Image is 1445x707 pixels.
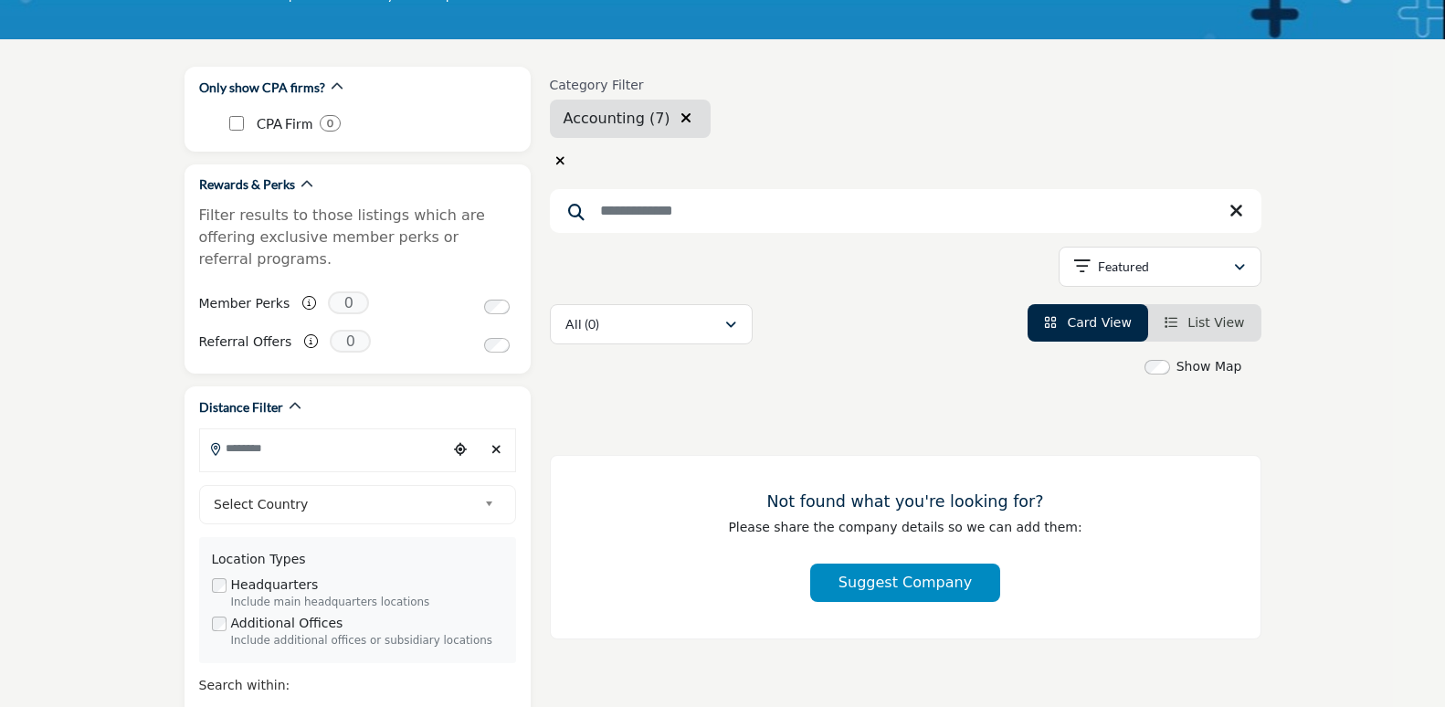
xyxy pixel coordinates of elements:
h3: Not found what you're looking for? [587,492,1224,512]
span: List View [1187,315,1244,330]
span: 0 [330,330,371,353]
b: 0 [327,117,333,130]
div: Choose your current location [447,430,474,470]
i: Clear search location [555,154,565,167]
a: View Card [1044,315,1132,330]
p: CPA Firm: CPA Firm [257,113,312,134]
p: All (0) [565,315,599,333]
span: 0 [328,291,369,314]
div: Clear search location [483,430,511,470]
span: Please share the company details so we can add them: [728,520,1081,534]
label: Headquarters [231,575,319,595]
p: Filter results to those listings which are offering exclusive member perks or referral programs. [199,205,516,270]
div: Search within: [199,676,516,695]
span: Accounting (7) [564,110,670,127]
span: Card View [1067,315,1131,330]
h2: Only show CPA firms? [199,79,325,97]
h2: Distance Filter [199,398,283,417]
p: Featured [1098,258,1149,276]
span: Suggest Company [839,574,972,591]
li: Card View [1028,304,1148,342]
input: Search Keyword [550,189,1261,233]
button: Suggest Company [810,564,1000,602]
a: View List [1165,315,1245,330]
div: Include additional offices or subsidiary locations [231,633,503,649]
label: Additional Offices [231,614,343,633]
input: Search Location [200,430,447,466]
div: 0 Results For CPA Firm [320,115,341,132]
label: Show Map [1176,357,1242,376]
input: CPA Firm checkbox [229,116,244,131]
div: Location Types [212,550,503,569]
h2: Rewards & Perks [199,175,295,194]
span: Select Country [214,493,477,515]
label: Referral Offers [199,326,292,358]
input: Switch to Referral Offers [484,338,510,353]
h6: Category Filter [550,78,711,93]
li: List View [1148,304,1261,342]
input: Switch to Member Perks [484,300,510,314]
button: All (0) [550,304,753,344]
div: Include main headquarters locations [231,595,503,611]
button: Featured [1059,247,1261,287]
label: Member Perks [199,288,290,320]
